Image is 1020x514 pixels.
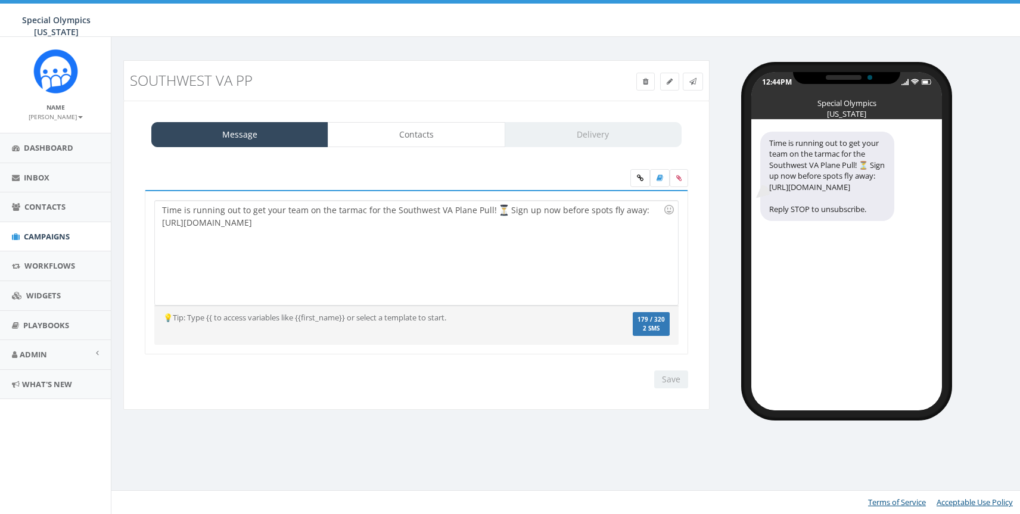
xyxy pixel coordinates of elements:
[155,201,677,305] div: Time is running out to get your team on the tarmac for the Southwest VA Plane Pull! Sign up now b...
[130,73,555,88] h3: Southwest VA PP
[24,260,75,271] span: Workflows
[22,379,72,390] span: What's New
[650,169,670,187] label: Insert Template Text
[29,113,83,121] small: [PERSON_NAME]
[667,76,673,86] span: Edit Campaign
[24,201,66,212] span: Contacts
[817,98,876,104] div: Special Olympics [US_STATE]
[26,290,61,301] span: Widgets
[662,203,676,217] div: Use the TAB key to insert emoji faster
[24,172,49,183] span: Inbox
[23,320,69,331] span: Playbooks
[154,312,591,323] div: 💡Tip: Type {{ to access variables like {{first_name}} or select a template to start.
[20,349,47,360] span: Admin
[33,49,78,94] img: Rally_platform_Icon_1.png
[151,122,328,147] a: Message
[24,231,70,242] span: Campaigns
[637,326,665,332] span: 2 SMS
[689,76,696,86] span: Send Test Message
[762,77,792,87] div: 12:44PM
[24,142,73,153] span: Dashboard
[22,14,91,38] span: Special Olympics [US_STATE]
[868,497,926,507] a: Terms of Service
[29,111,83,122] a: [PERSON_NAME]
[498,204,510,216] img: ⏳
[643,76,648,86] span: Delete Campaign
[328,122,505,147] a: Contacts
[760,132,894,221] div: Time is running out to get your team on the tarmac for the Southwest VA Plane Pull! ⏳ Sign up now...
[670,169,688,187] span: Attach your media
[46,103,65,111] small: Name
[637,316,665,323] span: 179 / 320
[937,497,1013,507] a: Acceptable Use Policy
